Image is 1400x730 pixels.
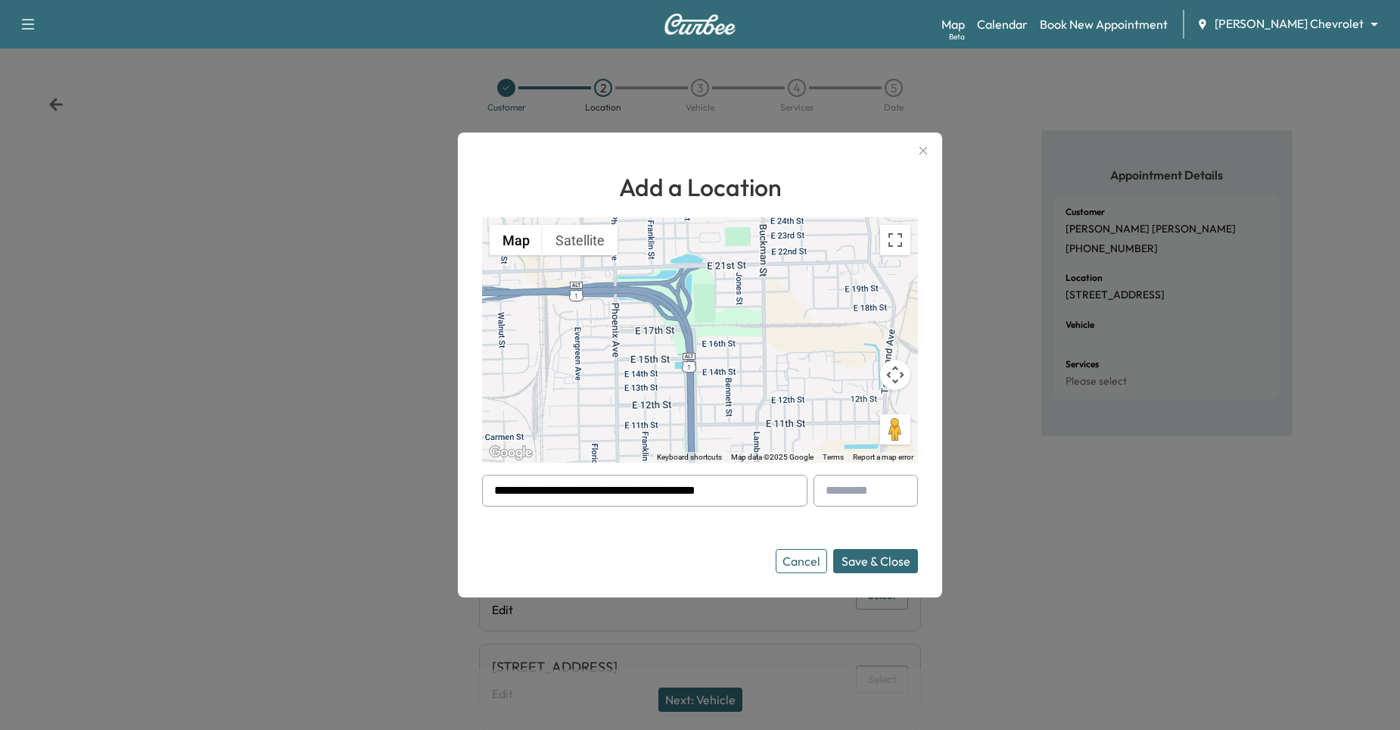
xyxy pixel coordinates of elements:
[833,549,918,573] button: Save & Close
[482,169,918,205] h1: Add a Location
[823,453,844,461] a: Terms (opens in new tab)
[880,225,910,255] button: Toggle fullscreen view
[776,549,827,573] button: Cancel
[1215,15,1364,33] span: [PERSON_NAME] Chevrolet
[880,360,910,390] button: Map camera controls
[490,225,543,255] button: Show street map
[880,414,910,445] button: Drag Pegman onto the map to open Street View
[486,443,536,463] a: Open this area in Google Maps (opens a new window)
[853,453,913,461] a: Report a map error
[731,453,814,461] span: Map data ©2025 Google
[949,31,965,42] div: Beta
[543,225,618,255] button: Show satellite imagery
[1040,15,1168,33] a: Book New Appointment
[941,15,965,33] a: MapBeta
[977,15,1028,33] a: Calendar
[486,443,536,463] img: Google
[664,14,736,35] img: Curbee Logo
[657,452,722,463] button: Keyboard shortcuts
